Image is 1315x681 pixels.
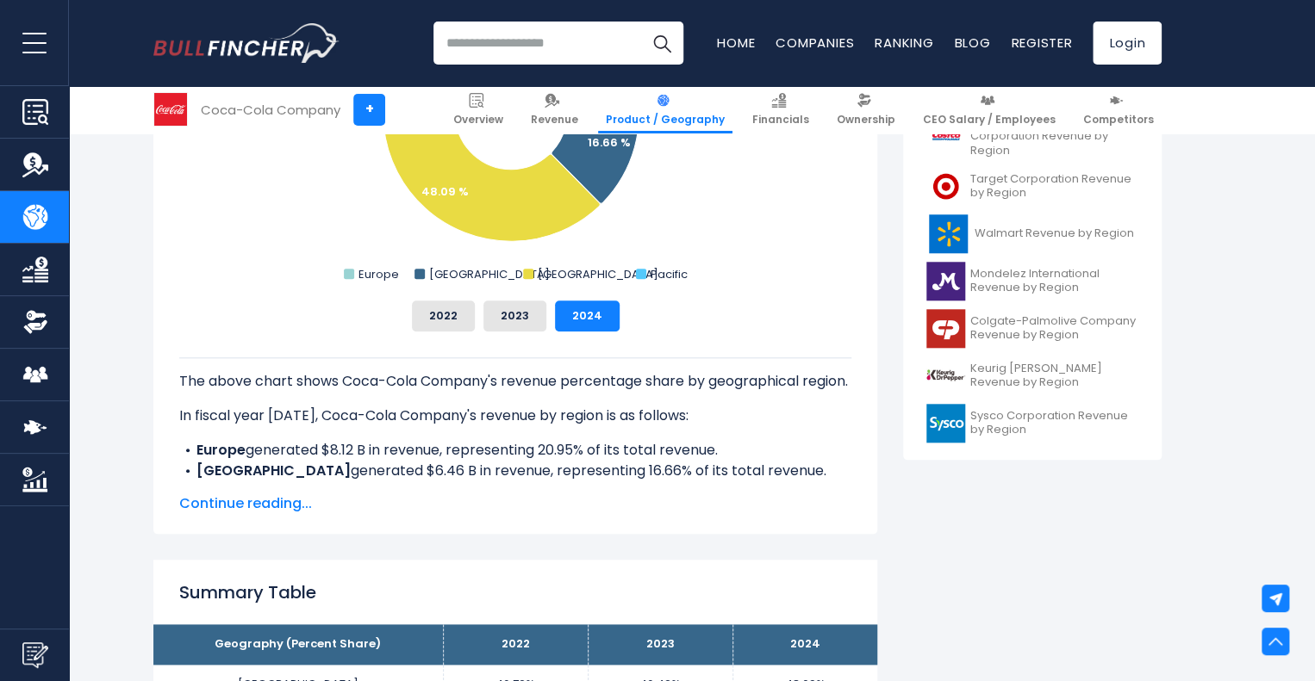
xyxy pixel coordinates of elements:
[153,23,339,63] a: Go to homepage
[926,214,969,253] img: WMT logo
[732,624,877,665] th: 2024
[926,117,965,156] img: COST logo
[1075,86,1162,133] a: Competitors
[916,110,1149,163] a: Costco Wholesale Corporation Revenue by Region
[443,624,588,665] th: 2022
[640,22,683,65] button: Search
[970,267,1138,296] span: Mondelez International Revenue by Region
[926,356,965,395] img: KDP logo
[179,371,851,392] p: The above chart shows Coca-Cola Company's revenue percentage share by geographical region.
[776,34,854,52] a: Companies
[179,440,851,461] li: generated $8.12 B in revenue, representing 20.95% of its total revenue.
[446,86,511,133] a: Overview
[358,266,399,282] text: Europe
[531,113,578,127] span: Revenue
[916,163,1149,210] a: Target Corporation Revenue by Region
[970,115,1138,158] span: Costco Wholesale Corporation Revenue by Region
[916,399,1149,447] a: Sysco Corporation Revenue by Region
[588,134,631,151] text: 16.66 %
[915,86,1063,133] a: CEO Salary / Employees
[1093,22,1162,65] a: Login
[923,113,1056,127] span: CEO Salary / Employees
[196,481,351,501] b: [GEOGRAPHIC_DATA]
[752,113,809,127] span: Financials
[598,86,732,133] a: Product / Geography
[926,167,965,206] img: TGT logo
[153,23,340,63] img: Bullfincher logo
[179,406,851,426] p: In fiscal year [DATE], Coca-Cola Company's revenue by region is as follows:
[429,266,550,282] text: [GEOGRAPHIC_DATA]
[453,113,503,127] span: Overview
[717,34,755,52] a: Home
[954,34,990,52] a: Blog
[926,262,965,300] img: MDLZ logo
[926,309,965,348] img: CL logo
[153,624,443,665] th: Geography (Percent Share)
[483,300,546,331] button: 2023
[179,357,851,626] div: The for Coca-Cola Company is the [GEOGRAPHIC_DATA], which represents 48.09% of its total revenue....
[970,362,1138,391] span: Keurig [PERSON_NAME] Revenue by Region
[154,93,187,126] img: KO logo
[523,86,586,133] a: Revenue
[1083,113,1154,127] span: Competitors
[926,404,965,443] img: SYY logo
[538,266,658,282] text: [GEOGRAPHIC_DATA]
[651,266,688,282] text: Pacific
[179,481,851,502] li: generated $18.65 B in revenue, representing 48.09% of its total revenue.
[970,409,1138,438] span: Sysco Corporation Revenue by Region
[353,94,385,126] a: +
[875,34,933,52] a: Ranking
[606,113,725,127] span: Product / Geography
[970,172,1138,201] span: Target Corporation Revenue by Region
[179,461,851,481] li: generated $6.46 B in revenue, representing 16.66% of its total revenue.
[745,86,817,133] a: Financials
[829,86,903,133] a: Ownership
[588,624,732,665] th: 2023
[555,300,620,331] button: 2024
[916,257,1149,305] a: Mondelez International Revenue by Region
[22,309,48,335] img: Ownership
[975,226,1134,241] span: Walmart Revenue by Region
[916,210,1149,257] a: Walmart Revenue by Region
[412,300,475,331] button: 2022
[201,100,340,120] div: Coca-Cola Company
[179,579,851,605] h2: Summary Table
[916,305,1149,352] a: Colgate-Palmolive Company Revenue by Region
[970,314,1138,344] span: Colgate-Palmolive Company Revenue by Region
[421,183,469,200] text: 48.09 %
[179,493,851,514] span: Continue reading...
[916,352,1149,399] a: Keurig [PERSON_NAME] Revenue by Region
[837,113,895,127] span: Ownership
[196,440,246,460] b: Europe
[1011,34,1072,52] a: Register
[196,461,351,480] b: [GEOGRAPHIC_DATA]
